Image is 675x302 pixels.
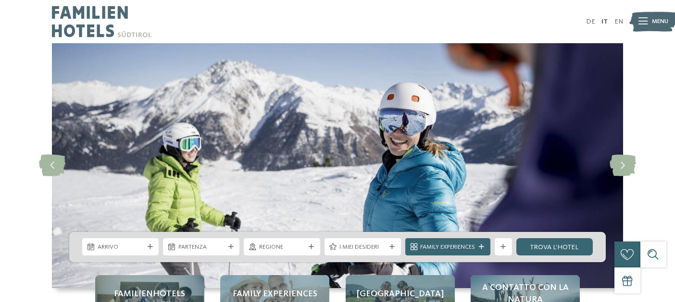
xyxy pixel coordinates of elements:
[601,18,608,25] a: IT
[652,17,668,26] span: Menu
[516,238,593,255] a: trova l’hotel
[98,243,144,252] span: Arrivo
[178,243,225,252] span: Partenza
[233,288,317,300] span: Family experiences
[586,18,595,25] a: DE
[614,18,623,25] a: EN
[114,288,185,300] span: Familienhotels
[420,243,475,252] span: Family Experiences
[357,288,444,300] span: [GEOGRAPHIC_DATA]
[52,43,623,288] img: Hotel sulle piste da sci per bambini: divertimento senza confini
[339,243,386,252] span: I miei desideri
[259,243,305,252] span: Regione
